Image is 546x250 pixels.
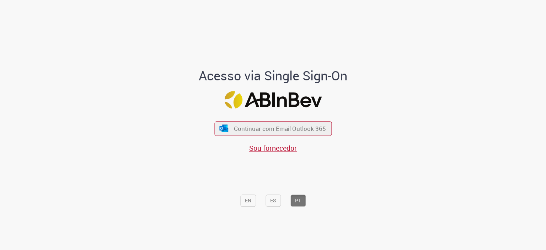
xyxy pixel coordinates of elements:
[219,124,229,132] img: ícone Azure/Microsoft 360
[266,195,281,207] button: ES
[240,195,256,207] button: EN
[249,143,297,153] a: Sou fornecedor
[290,195,306,207] button: PT
[214,121,332,136] button: ícone Azure/Microsoft 360 Continuar com Email Outlook 365
[224,91,322,109] img: Logo ABInBev
[175,69,372,83] h1: Acesso via Single Sign-On
[234,124,326,133] span: Continuar com Email Outlook 365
